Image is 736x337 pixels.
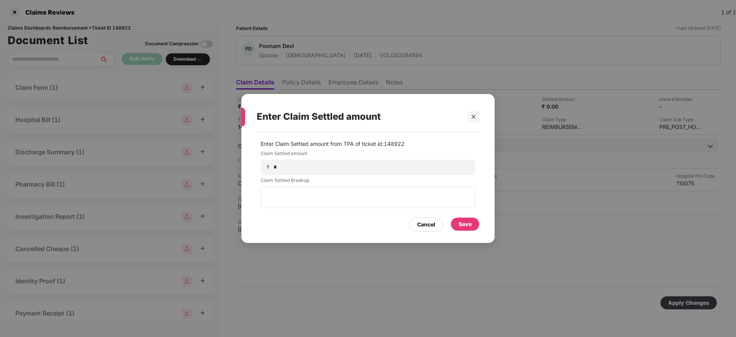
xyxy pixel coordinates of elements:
[267,164,273,171] span: ₹
[459,220,472,228] div: Save
[261,177,475,187] label: Claim Settled Breakup
[471,114,476,119] span: close
[261,140,475,148] p: Enter Claim Settled amount from TPA of ticket id: 148922
[261,150,475,160] label: Claim Settled amount
[417,220,435,229] div: Cancel
[257,102,461,132] div: Enter Claim Settled amount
